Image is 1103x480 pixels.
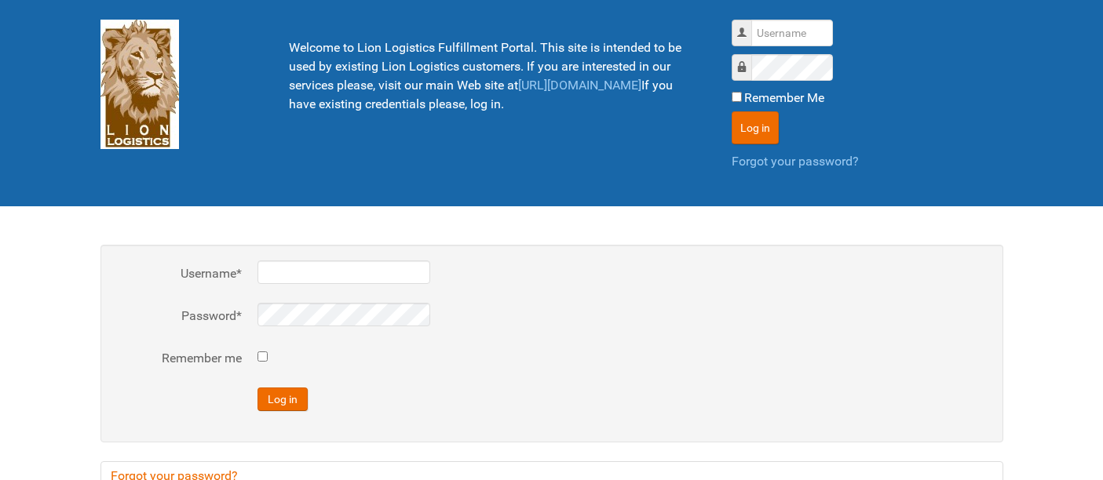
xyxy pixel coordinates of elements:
a: Forgot your password? [732,154,859,169]
a: [URL][DOMAIN_NAME] [518,78,641,93]
label: Remember me [116,349,242,368]
button: Log in [257,387,308,411]
label: Username [116,264,242,283]
label: Remember Me [744,89,824,107]
label: Password [116,307,242,325]
input: Username [751,20,833,46]
button: Log in [732,111,779,144]
img: Lion Logistics [100,20,179,149]
p: Welcome to Lion Logistics Fulfillment Portal. This site is intended to be used by existing Lion L... [289,38,692,114]
a: Lion Logistics [100,76,179,91]
label: Username [747,24,748,25]
label: Password [747,59,748,60]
